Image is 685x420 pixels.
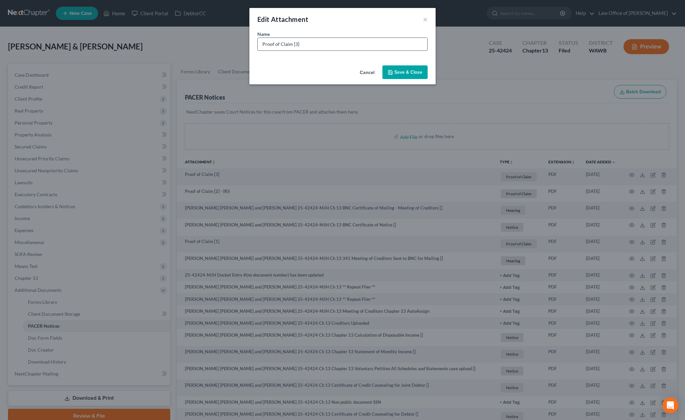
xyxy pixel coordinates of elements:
button: × [423,15,428,23]
input: Enter name... [258,38,427,50]
span: Attachment [271,15,308,23]
span: Save & Close [394,69,422,75]
button: Save & Close [382,65,428,79]
span: Name [257,31,270,37]
span: Edit [257,15,270,23]
button: Cancel [354,66,380,79]
div: Open Intercom Messenger [662,397,678,413]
